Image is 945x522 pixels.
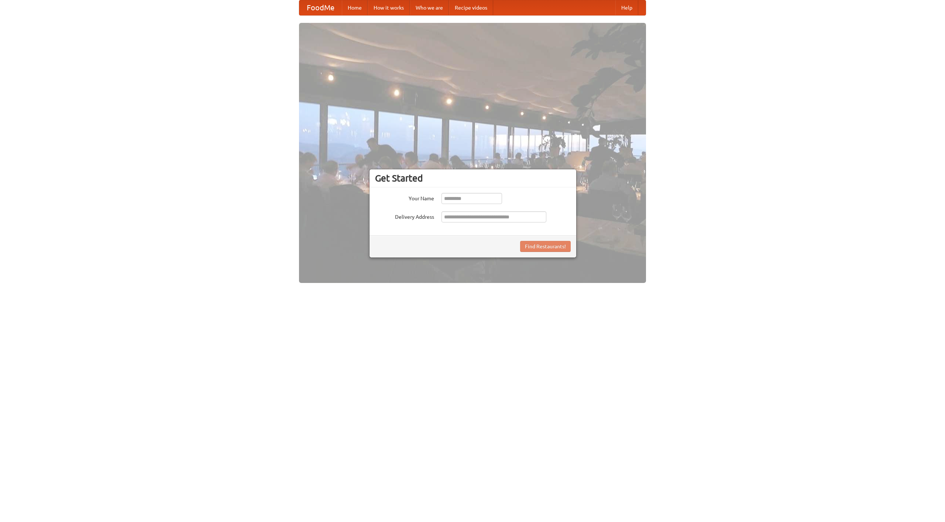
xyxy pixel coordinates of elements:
label: Delivery Address [375,211,434,221]
a: Help [615,0,638,15]
a: Who we are [410,0,449,15]
a: FoodMe [299,0,342,15]
label: Your Name [375,193,434,202]
h3: Get Started [375,173,571,184]
button: Find Restaurants! [520,241,571,252]
a: Home [342,0,368,15]
a: Recipe videos [449,0,493,15]
a: How it works [368,0,410,15]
